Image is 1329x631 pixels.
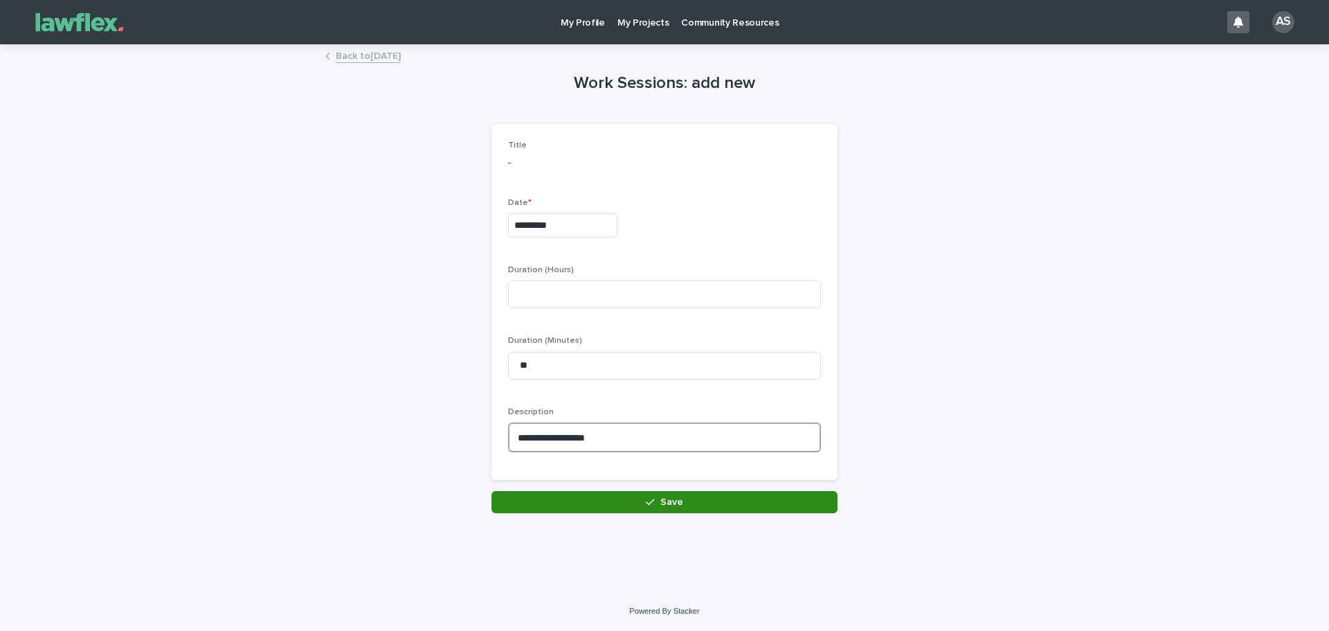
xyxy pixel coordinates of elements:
span: Duration (Minutes) [508,337,582,345]
h1: Work Sessions: add new [491,73,838,94]
div: AS [1272,11,1294,33]
p: - [508,156,821,170]
button: Save [491,491,838,513]
a: Back to[DATE] [336,47,401,63]
span: Duration (Hours) [508,266,574,274]
span: Title [508,141,527,150]
span: Description [508,408,554,416]
img: Gnvw4qrBSHOAfo8VMhG6 [28,8,132,36]
a: Powered By Stacker [629,607,699,615]
span: Save [660,497,683,507]
span: Date [508,199,532,207]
